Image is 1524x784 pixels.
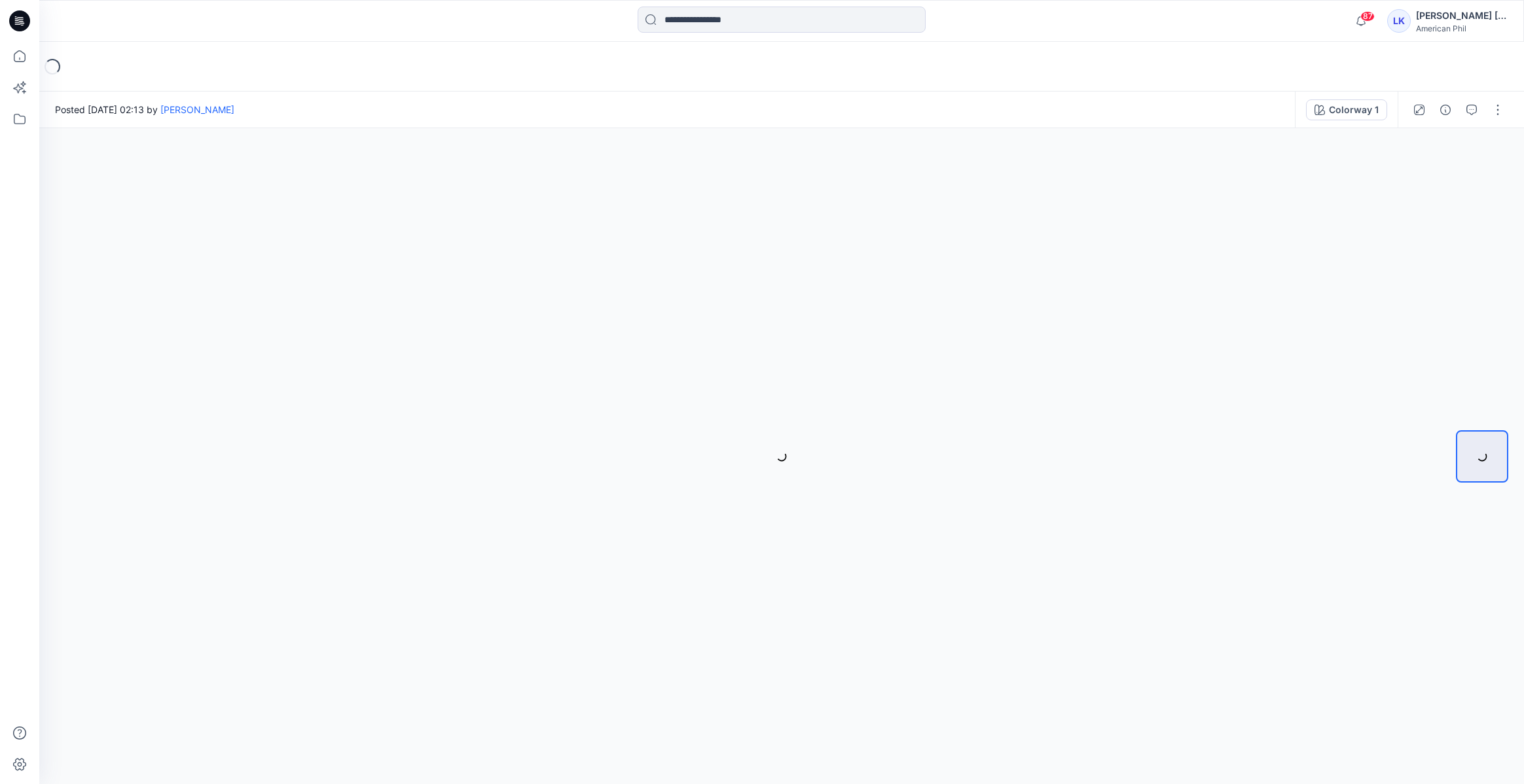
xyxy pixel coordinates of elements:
[55,103,234,116] span: Posted [DATE] 02:13 by
[160,104,234,115] a: [PERSON_NAME]
[1387,9,1411,33] div: LK
[1435,99,1456,120] button: Details
[1306,99,1387,120] button: Colorway 1
[1360,11,1375,22] span: 87
[1416,8,1508,24] div: [PERSON_NAME] [PERSON_NAME]
[1416,24,1508,33] div: American Phil
[1329,103,1379,117] div: Colorway 1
